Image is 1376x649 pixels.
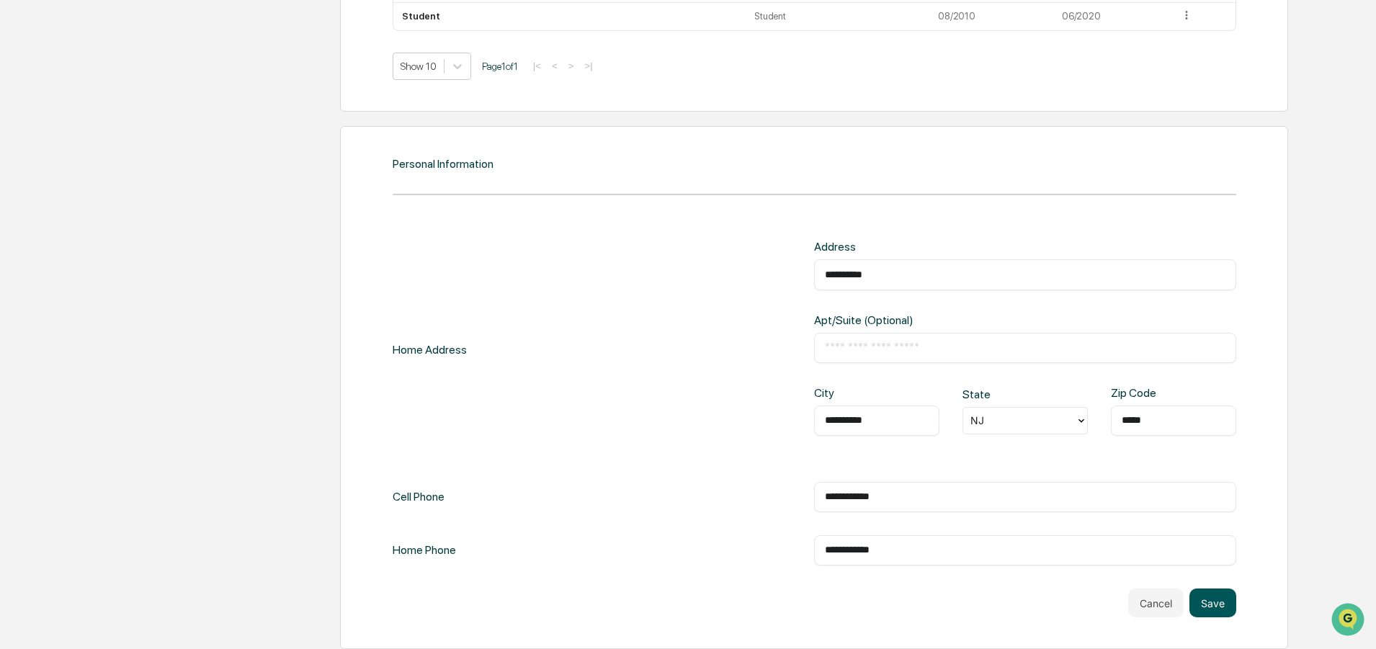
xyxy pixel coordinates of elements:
img: 1746055101610-c473b297-6a78-478c-a979-82029cc54cd1 [14,110,40,136]
td: 08/2010 [929,3,1053,30]
p: How can we help? [14,30,262,53]
div: Personal Information [393,157,493,171]
td: Student [746,3,929,30]
button: Save [1189,588,1236,617]
div: 🔎 [14,210,26,222]
a: 🗄️Attestations [99,176,184,202]
iframe: Open customer support [1330,601,1369,640]
button: |< [529,60,545,72]
button: >| [580,60,597,72]
button: > [564,60,578,72]
div: Home Phone [393,535,456,565]
td: Student [393,3,746,30]
div: Home Address [393,240,467,458]
div: We're available if you need us! [49,125,182,136]
span: Pylon [143,244,174,255]
button: < [548,60,562,72]
button: Cancel [1128,588,1184,617]
div: Cell Phone [393,482,444,512]
span: Attestations [119,182,179,196]
span: Data Lookup [29,209,91,223]
input: Clear [37,66,238,81]
div: Start new chat [49,110,236,125]
div: Zip Code [1111,386,1167,400]
div: 🖐️ [14,183,26,194]
button: Start new chat [245,115,262,132]
a: 🖐️Preclearance [9,176,99,202]
div: 🗄️ [104,183,116,194]
a: Powered byPylon [102,243,174,255]
div: Address [814,240,1004,254]
div: State [962,388,1019,401]
div: City [814,386,870,400]
a: 🔎Data Lookup [9,203,97,229]
div: Apt/Suite (Optional) [814,313,1004,327]
span: Page 1 of 1 [482,61,518,72]
span: Preclearance [29,182,93,196]
td: 06/2020 [1053,3,1171,30]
